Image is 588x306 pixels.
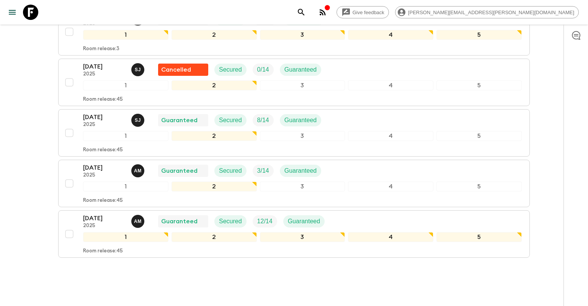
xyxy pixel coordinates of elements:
p: 8 / 14 [257,116,269,125]
div: Trip Fill [253,165,274,177]
div: Trip Fill [253,215,277,227]
div: Trip Fill [253,64,274,76]
div: 2 [171,131,257,141]
button: [DATE]2025Sónia JustoGuaranteedSecuredTrip FillGuaranteed12345Room release:45 [58,109,530,157]
p: 0 / 14 [257,65,269,74]
p: Guaranteed [284,65,317,74]
div: 4 [348,30,433,40]
span: Sónia Justo [131,65,146,72]
p: Secured [219,65,242,74]
p: Room release: 3 [83,46,119,52]
p: Guaranteed [284,166,317,175]
div: Secured [214,64,247,76]
div: 3 [260,232,345,242]
p: 3 / 14 [257,166,269,175]
button: [DATE]2025Ana Margarida MouraDepartedSecuredTrip FillGuaranteed12345Room release:3 [58,8,530,56]
p: Guaranteed [161,217,198,226]
p: [DATE] [83,163,125,172]
p: Guaranteed [161,166,198,175]
p: A M [134,218,142,224]
div: 5 [436,232,522,242]
button: SJ [131,63,146,76]
button: menu [5,5,20,20]
div: 3 [260,131,345,141]
div: 5 [436,182,522,191]
div: 2 [171,182,257,191]
div: 2 [171,232,257,242]
span: [PERSON_NAME][EMAIL_ADDRESS][PERSON_NAME][DOMAIN_NAME] [404,10,578,15]
button: SJ [131,114,146,127]
div: 1 [83,30,168,40]
p: Room release: 45 [83,248,123,254]
button: [DATE]2025Sónia JustoFlash Pack cancellationSecuredTrip FillGuaranteed12345Room release:45 [58,59,530,106]
p: Room release: 45 [83,147,123,153]
p: 2025 [83,122,125,128]
p: Secured [219,166,242,175]
a: Give feedback [336,6,389,18]
div: Secured [214,215,247,227]
div: Trip Fill [253,114,274,126]
p: 12 / 14 [257,217,273,226]
p: 2025 [83,223,125,229]
p: Guaranteed [288,217,320,226]
p: A M [134,168,142,174]
div: 5 [436,30,522,40]
p: [DATE] [83,113,125,122]
p: S J [135,67,141,73]
p: [DATE] [83,62,125,71]
p: S J [135,117,141,123]
p: Secured [219,116,242,125]
button: AM [131,164,146,177]
p: 2025 [83,172,125,178]
div: 3 [260,80,345,90]
span: Ana Margarida Moura [131,217,146,223]
div: 1 [83,80,168,90]
p: 2025 [83,71,125,77]
span: Give feedback [348,10,389,15]
div: 1 [83,232,168,242]
div: Secured [214,165,247,177]
button: [DATE]2025Ana Margarida MouraGuaranteedSecuredTrip FillGuaranteed12345Room release:45 [58,210,530,258]
span: Sónia Justo [131,116,146,122]
p: Room release: 45 [83,198,123,204]
div: 3 [260,30,345,40]
p: Secured [219,217,242,226]
button: [DATE]2025Ana Margarida MouraGuaranteedSecuredTrip FillGuaranteed12345Room release:45 [58,160,530,207]
button: AM [131,215,146,228]
div: 5 [436,80,522,90]
p: Cancelled [161,65,191,74]
div: 4 [348,182,433,191]
p: Room release: 45 [83,97,123,103]
div: 1 [83,182,168,191]
div: 3 [260,182,345,191]
p: [DATE] [83,214,125,223]
div: Flash Pack cancellation [158,64,208,76]
button: search adventures [294,5,309,20]
div: Secured [214,114,247,126]
div: 1 [83,131,168,141]
div: 5 [436,131,522,141]
div: 2 [171,80,257,90]
p: Guaranteed [161,116,198,125]
div: 4 [348,80,433,90]
div: 2 [171,30,257,40]
p: Guaranteed [284,116,317,125]
span: Ana Margarida Moura [131,167,146,173]
div: [PERSON_NAME][EMAIL_ADDRESS][PERSON_NAME][DOMAIN_NAME] [395,6,579,18]
div: 4 [348,131,433,141]
div: 4 [348,232,433,242]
